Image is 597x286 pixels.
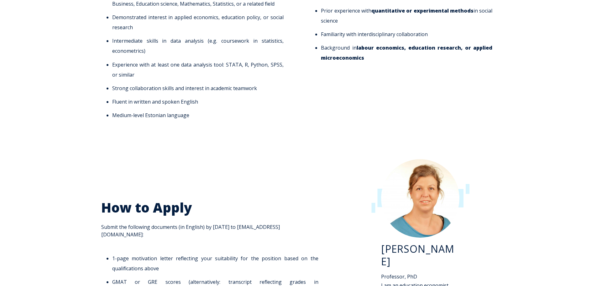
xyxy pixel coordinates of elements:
li: Medium-level Estonian language [112,110,284,120]
h3: [PERSON_NAME] [381,243,459,268]
strong: quantitative or experimental methods [371,7,474,14]
li: Prior experience with in social science [321,6,492,26]
strong: labour economics, education research, or applied microeconomics [321,44,492,61]
li: Demonstrated interest in applied economics, education policy, or social research [112,12,284,32]
li: Experience with at least one data analysis tool: STATA, R, Python, SPSS, or similar [112,60,284,80]
li: Background in [321,43,492,63]
li: Strong collaboration skills and interest in academic teamwork [112,83,284,93]
li: Familiarity with interdisciplinary collaboration [321,29,492,39]
img: _MG_9026_edited [381,159,459,238]
div: Professor, PhD [381,273,459,280]
h2: How to Apply [101,199,322,216]
li: 1-page motivation letter reflecting your suitability for the position based on the qualifications... [112,253,318,273]
li: Fluent in written and spoken English [112,97,284,107]
li: Intermediate skills in data analysis (e.g. coursework in statistics, econometrics) [112,36,284,56]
